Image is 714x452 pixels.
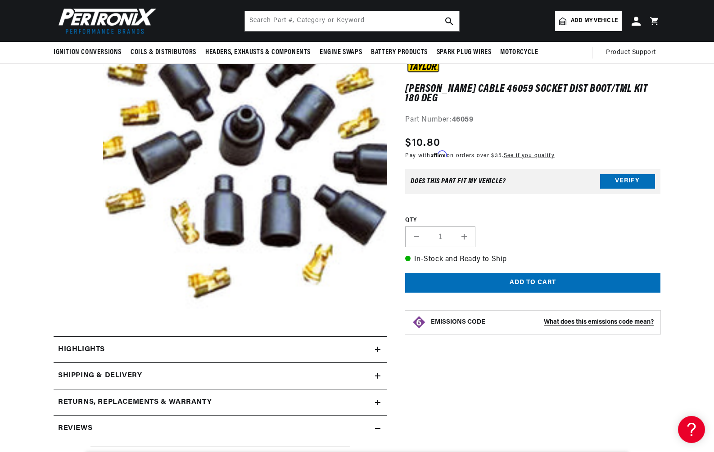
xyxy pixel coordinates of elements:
[405,114,660,126] div: Part Number:
[54,416,387,442] summary: Reviews
[58,370,142,382] h2: Shipping & Delivery
[205,48,311,57] span: Headers, Exhausts & Components
[606,48,656,58] span: Product Support
[315,42,366,63] summary: Engine Swaps
[58,397,212,408] h2: Returns, Replacements & Warranty
[54,363,387,389] summary: Shipping & Delivery
[54,389,387,416] summary: Returns, Replacements & Warranty
[54,42,126,63] summary: Ignition Conversions
[131,48,196,57] span: Coils & Distributors
[320,48,362,57] span: Engine Swaps
[504,153,555,158] a: See if you qualify - Learn more about Affirm Financing (opens in modal)
[245,11,459,31] input: Search Part #, Category or Keyword
[54,5,157,36] img: Pertronix
[411,178,506,185] div: Does This part fit My vehicle?
[58,344,105,356] h2: Highlights
[405,135,440,151] span: $10.80
[571,17,618,25] span: Add my vehicle
[54,337,387,363] summary: Highlights
[412,315,426,330] img: Emissions code
[452,116,474,123] strong: 46059
[606,42,660,63] summary: Product Support
[437,48,492,57] span: Spark Plug Wires
[366,42,432,63] summary: Battery Products
[405,85,660,103] h1: [PERSON_NAME] Cable 46059 Socket Dist Boot/Tml Kit 180 deg
[500,48,538,57] span: Motorcycle
[405,254,660,266] p: In-Stock and Ready to Ship
[555,11,622,31] a: Add my vehicle
[431,319,485,325] strong: EMISSIONS CODE
[405,151,555,160] p: Pay with on orders over $35.
[405,217,660,224] label: QTY
[544,319,654,325] strong: What does this emissions code mean?
[600,174,655,189] button: Verify
[201,42,315,63] summary: Headers, Exhausts & Components
[54,48,122,57] span: Ignition Conversions
[431,318,654,326] button: EMISSIONS CODEWhat does this emissions code mean?
[58,423,92,434] h2: Reviews
[496,42,542,63] summary: Motorcycle
[432,42,496,63] summary: Spark Plug Wires
[439,11,459,31] button: search button
[405,273,660,293] button: Add to cart
[431,151,447,158] span: Affirm
[54,59,387,318] media-gallery: Gallery Viewer
[126,42,201,63] summary: Coils & Distributors
[371,48,428,57] span: Battery Products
